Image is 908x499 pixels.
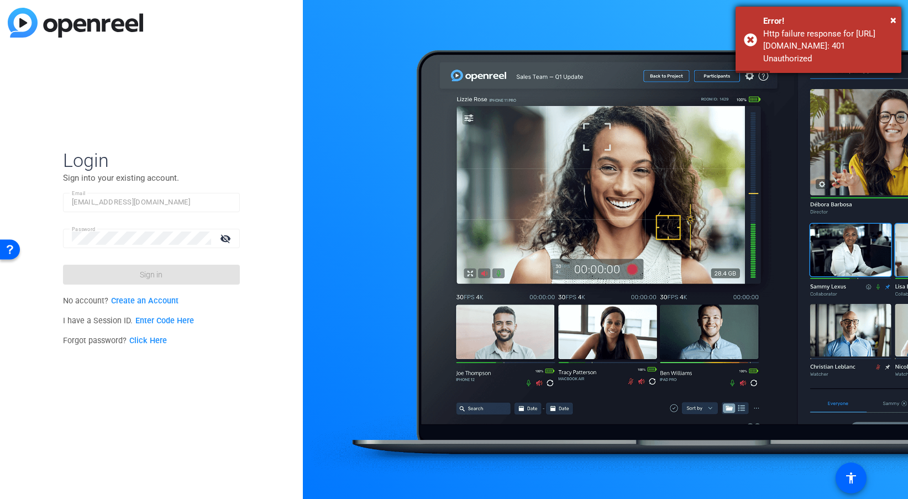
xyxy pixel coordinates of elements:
div: Http failure response for https://capture.openreel.com/api/filters/project: 401 Unauthorized [763,28,893,65]
mat-icon: accessibility [844,471,858,485]
a: Click Here [129,336,167,345]
span: Login [63,149,240,172]
a: Create an Account [111,296,179,306]
a: Enter Code Here [135,316,194,325]
img: blue-gradient.svg [8,8,143,38]
div: Error! [763,15,893,28]
span: No account? [63,296,179,306]
span: × [890,13,896,27]
mat-icon: visibility_off [213,230,240,246]
button: Close [890,12,896,28]
span: I have a Session ID. [63,316,194,325]
mat-label: Email [72,190,86,196]
p: Sign into your existing account. [63,172,240,184]
mat-label: Password [72,226,96,232]
input: Enter Email Address [72,196,231,209]
span: Forgot password? [63,336,167,345]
